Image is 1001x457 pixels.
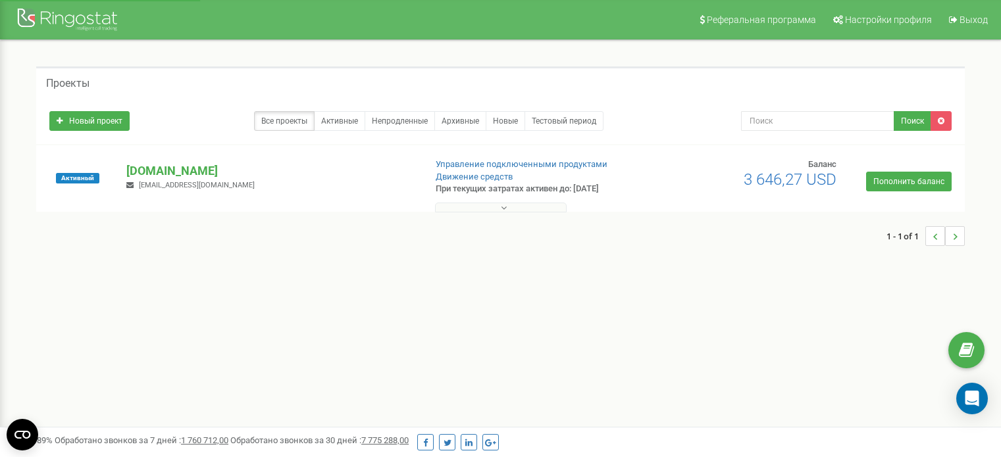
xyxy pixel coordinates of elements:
[55,435,228,445] span: Обработано звонков за 7 дней :
[960,14,988,25] span: Выход
[744,170,836,189] span: 3 646,27 USD
[894,111,931,131] button: Поиск
[139,181,255,189] span: [EMAIL_ADDRESS][DOMAIN_NAME]
[7,419,38,450] button: Open CMP widget
[230,435,409,445] span: Обработано звонков за 30 дней :
[46,78,90,89] h5: Проекты
[956,383,988,414] div: Open Intercom Messenger
[436,183,646,195] p: При текущих затратах активен до: [DATE]
[254,111,315,131] a: Все проекты
[49,111,130,131] a: Новый проект
[845,14,932,25] span: Настройки профиля
[886,213,965,259] nav: ...
[314,111,365,131] a: Активные
[436,159,607,169] a: Управление подключенными продуктами
[181,435,228,445] u: 1 760 712,00
[56,173,99,183] span: Активный
[434,111,486,131] a: Архивные
[486,111,525,131] a: Новые
[365,111,435,131] a: Непродленные
[436,172,513,181] a: Движение средств
[866,172,952,191] a: Пополнить баланс
[361,435,409,445] u: 7 775 288,00
[707,14,816,25] span: Реферальная программа
[741,111,894,131] input: Поиск
[525,111,603,131] a: Тестовый период
[808,159,836,169] span: Баланс
[886,226,925,246] span: 1 - 1 of 1
[126,162,414,180] p: [DOMAIN_NAME]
